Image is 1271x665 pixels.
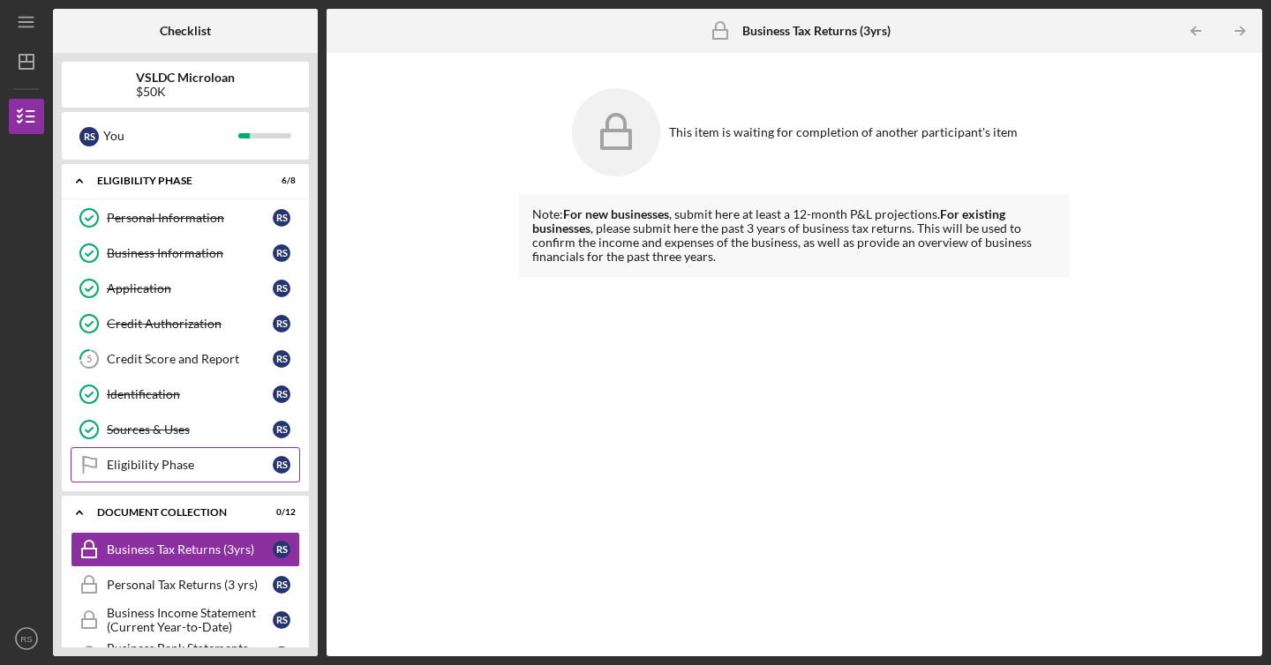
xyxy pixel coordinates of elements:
[273,456,290,474] div: R S
[97,507,252,518] div: Document Collection
[669,125,1018,139] div: This item is waiting for completion of another participant's item
[273,385,290,403] div: R S
[71,532,300,567] a: Business Tax Returns (3yrs)RS
[532,206,1005,235] strong: For existing businesses
[71,377,300,412] a: IdentificationRS
[71,602,300,638] a: Business Income Statement (Current Year-to-Date)RS
[160,24,211,38] b: Checklist
[71,412,300,447] a: Sources & UsesRS
[273,244,290,262] div: R S
[107,387,273,401] div: Identification
[107,578,273,592] div: Personal Tax Returns (3 yrs)
[107,606,273,634] div: Business Income Statement (Current Year-to-Date)
[71,341,300,377] a: 5Credit Score and ReportRS
[107,542,273,557] div: Business Tax Returns (3yrs)
[20,634,32,644] text: RS
[107,422,273,437] div: Sources & Uses
[79,127,99,146] div: R S
[107,458,273,472] div: Eligibility Phase
[273,541,290,558] div: R S
[273,350,290,368] div: R S
[136,71,235,85] b: VSLDC Microloan
[273,315,290,332] div: R S
[107,246,273,260] div: Business Information
[97,176,252,186] div: Eligibility Phase
[107,211,273,225] div: Personal Information
[71,306,300,341] a: Credit AuthorizationRS
[273,209,290,227] div: R S
[273,576,290,594] div: R S
[532,207,1057,264] div: Note: , submit here at least a 12-month P&L projections. , please submit here the past 3 years of...
[563,206,669,221] strong: For new businesses
[9,621,44,656] button: RS
[107,317,273,331] div: Credit Authorization
[103,121,238,151] div: You
[71,200,300,235] a: Personal InformationRS
[107,352,273,366] div: Credit Score and Report
[86,354,92,365] tspan: 5
[273,611,290,629] div: R S
[742,24,891,38] b: Business Tax Returns (3yrs)
[71,271,300,306] a: ApplicationRS
[107,281,273,295] div: Application
[264,507,296,518] div: 0 / 12
[71,567,300,602] a: Personal Tax Returns (3 yrs)RS
[136,85,235,99] div: $50K
[71,235,300,271] a: Business InformationRS
[273,646,290,664] div: R S
[71,447,300,482] a: Eligibility PhaseRS
[273,280,290,297] div: R S
[264,176,296,186] div: 6 / 8
[273,421,290,438] div: R S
